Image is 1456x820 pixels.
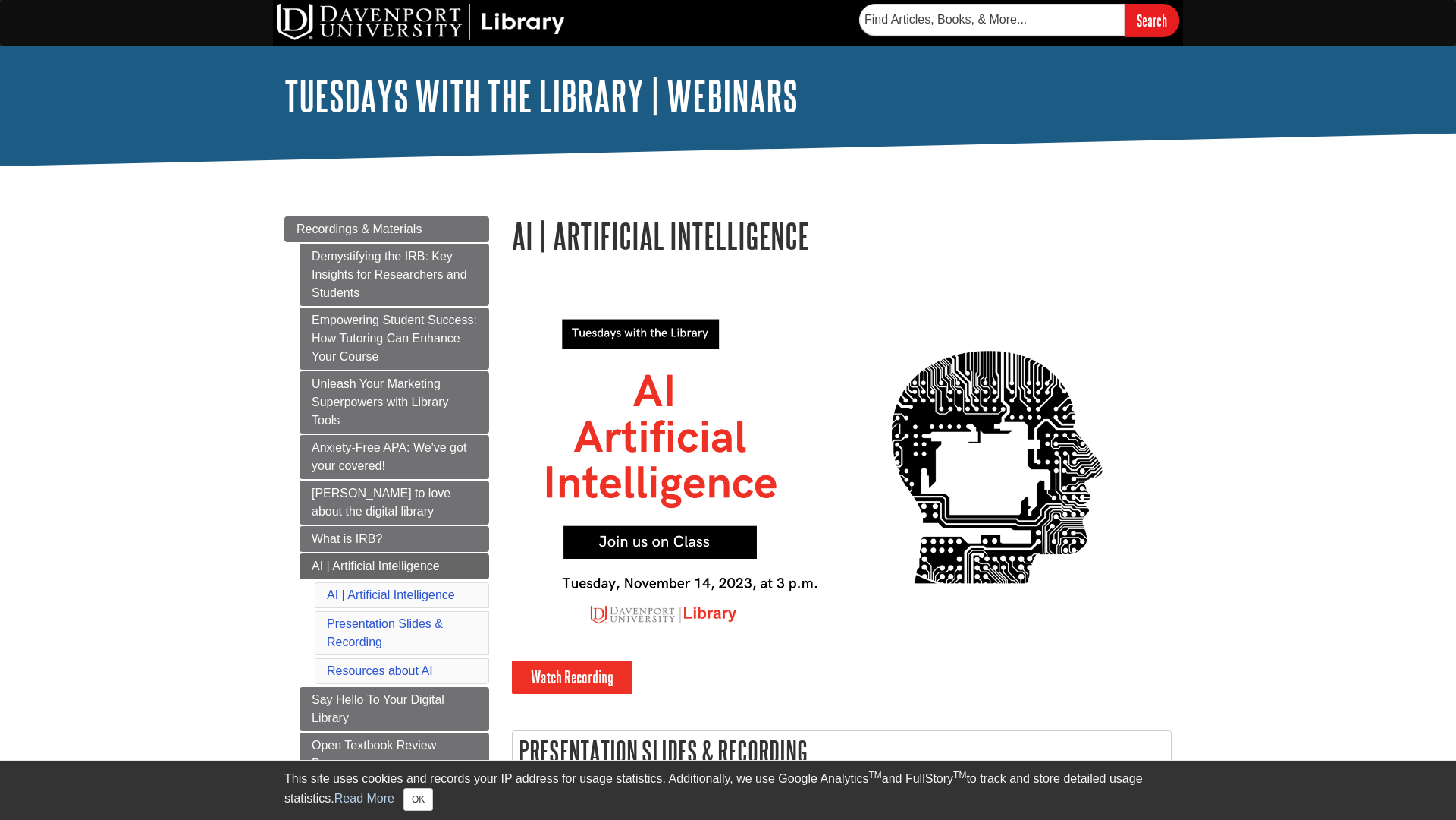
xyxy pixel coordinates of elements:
h2: Presentation Slides & Recording [513,731,1171,771]
a: AI | Artificial Intelligence [300,553,489,579]
button: Close [403,788,433,811]
div: This site uses cookies and records your IP address for usage statistics. Additionally, we use Goo... [284,770,1172,811]
input: Search [1125,4,1179,36]
a: Presentation Slides & Recording [327,617,443,648]
span: Recordings & Materials [297,222,422,235]
a: [PERSON_NAME] to love about the digital library [300,481,489,525]
a: Empowering Student Success: How Tutoring Can Enhance Your Course [300,307,489,370]
a: AI | Artificial Intelligence [327,588,455,601]
a: Recordings & Materials [284,216,489,242]
a: Tuesdays with the Library | Webinars [284,72,798,119]
a: Unleash Your Marketing Superpowers with Library Tools [300,371,489,434]
a: Say Hello To Your Digital Library [300,687,489,731]
form: Searches DU Library's articles, books, and more [859,4,1179,36]
img: DU Library [277,4,565,40]
input: Find Articles, Books, & More... [859,4,1125,36]
a: Watch Recording [512,661,632,694]
sup: TM [868,770,881,781]
a: Anxiety-Free APA: We've got your covered! [300,435,489,479]
a: Open Textbook Review Program [300,733,489,777]
sup: TM [953,770,966,781]
a: What is IRB? [300,526,489,552]
img: tuesdays with the library [512,289,1172,661]
a: Resources about AI [327,664,433,677]
h1: AI | Artificial Intelligence [512,216,1172,255]
a: Read More [334,792,394,805]
a: Demystifying the IRB: Key Insights for Researchers and Students [300,244,489,306]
